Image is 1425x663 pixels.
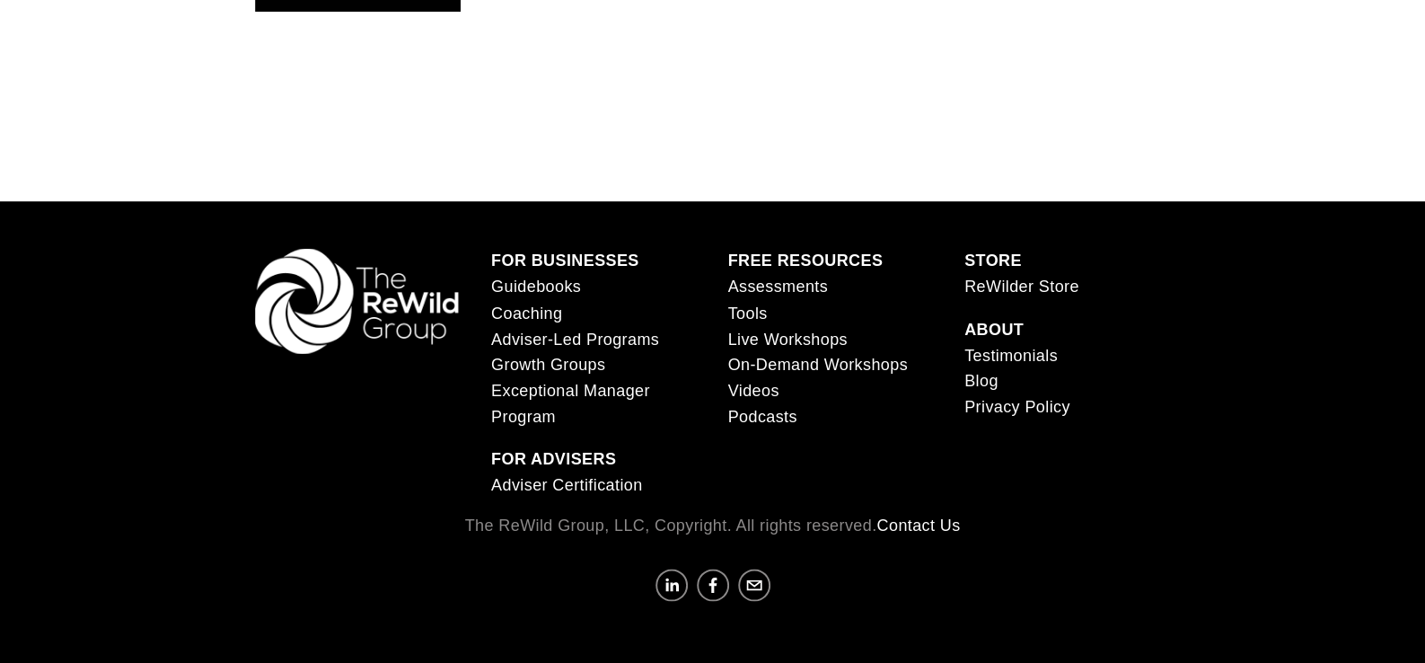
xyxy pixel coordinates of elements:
a: Tools [727,300,767,326]
a: STORE [964,248,1022,274]
strong: ABOUT [964,320,1024,338]
a: Exceptional Manager Program [491,377,697,429]
strong: FREE RESOURCES [727,252,883,270]
a: Lindsay Hanzlik [655,569,688,601]
a: Testimonials [964,342,1058,368]
span: Growth Groups [491,355,605,373]
a: ReWilder Store [964,274,1079,300]
a: FOR ADVISERS [491,446,616,472]
a: communicate@rewildgroup.com [738,569,770,601]
a: Adviser Certification [491,472,642,498]
a: Podcasts [727,403,796,429]
a: ABOUT [964,316,1024,342]
strong: FOR ADVISERS [491,449,616,467]
a: Facebook [697,569,729,601]
a: Assessments [727,274,827,300]
strong: FOR BUSINESSES [491,252,639,270]
a: Blog [964,367,998,393]
strong: STORE [964,252,1022,270]
a: FREE RESOURCES [727,248,883,274]
a: Privacy Policy [964,393,1070,420]
a: On-Demand Workshops [727,351,907,377]
a: Coaching [491,300,562,326]
a: Live Workshops [727,326,847,352]
span: Exceptional Manager Program [491,381,650,425]
a: Videos [727,377,778,403]
a: Contact Us [876,512,960,538]
a: Adviser-Led Programs [491,326,659,352]
a: FOR BUSINESSES [491,248,639,274]
p: The ReWild Group, LLC, Copyright. All rights reserved. [255,512,1171,538]
a: Guidebooks [491,274,581,300]
a: Growth Groups [491,351,605,377]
